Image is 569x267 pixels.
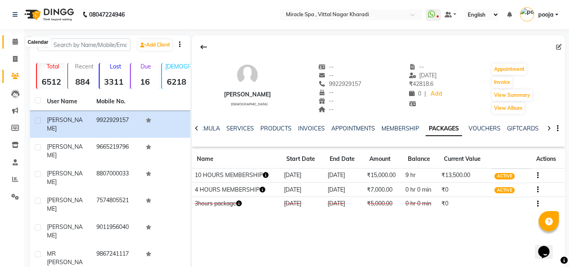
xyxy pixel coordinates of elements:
[281,183,325,197] td: [DATE]
[138,39,172,51] a: Add Client
[319,106,334,113] span: --
[409,63,424,70] span: --
[424,90,426,98] span: |
[231,102,268,106] span: [DEMOGRAPHIC_DATA]
[21,3,76,26] img: logo
[47,223,83,239] span: [PERSON_NAME]
[429,88,443,100] a: Add
[192,169,281,183] td: 10 HOURS MEMBERSHIP
[92,92,141,111] th: Mobile No.
[364,183,403,197] td: ₹7,000.00
[40,63,66,70] p: Total
[281,197,325,211] td: [DATE]
[535,235,561,259] iframe: chat widget
[71,63,97,70] p: Recent
[26,37,50,47] div: Calendar
[403,150,439,169] th: Balance
[38,38,130,51] input: Search by Name/Mobile/Email/Code
[409,72,437,79] span: [DATE]
[492,103,524,114] button: View Album
[100,77,128,87] strong: 3311
[409,90,421,97] span: 0
[492,90,532,101] button: View Summary
[92,111,141,138] td: 9922929157
[195,39,212,55] div: Back to Client
[494,201,524,207] span: CONSUMED
[409,80,413,88] span: ₹
[319,80,362,88] span: 9922929157
[192,125,220,132] a: FORMULA
[165,63,191,70] p: [DEMOGRAPHIC_DATA]
[364,197,403,211] td: ₹5,000.00
[132,63,160,70] p: Due
[494,173,515,179] span: ACTIVE
[319,89,334,96] span: --
[92,138,141,164] td: 9665219796
[298,125,325,132] a: INVOICES
[47,170,83,186] span: [PERSON_NAME]
[131,77,160,87] strong: 16
[47,197,83,212] span: [PERSON_NAME]
[492,64,526,75] button: Appointment
[192,150,281,169] th: Name
[89,3,125,26] b: 08047224946
[162,77,191,87] strong: 6218
[47,143,83,159] span: [PERSON_NAME]
[531,150,565,169] th: Actions
[403,169,439,183] td: 9 hr
[325,150,364,169] th: End Date
[47,116,83,132] span: [PERSON_NAME]
[325,197,364,211] td: [DATE]
[538,11,554,19] span: pooja
[92,191,141,218] td: 7574805521
[403,183,439,197] td: 0 hr 0 min
[439,197,492,211] td: ₹0
[409,80,433,88] span: 42818.6
[325,183,364,197] td: [DATE]
[319,72,334,79] span: --
[492,77,512,88] button: Invoice
[507,125,539,132] a: GIFTCARDS
[260,125,292,132] a: PRODUCTS
[426,122,462,136] a: PACKAGES
[281,150,325,169] th: Start Date
[224,90,271,99] div: [PERSON_NAME]
[403,197,439,211] td: 0 hr 0 min
[439,183,492,197] td: ₹0
[319,63,334,70] span: --
[439,150,492,169] th: Current Value
[325,169,364,183] td: [DATE]
[235,63,260,87] img: avatar
[103,63,128,70] p: Lost
[520,7,534,21] img: pooja
[281,169,325,183] td: [DATE]
[439,169,492,183] td: ₹13,500.00
[92,218,141,245] td: 9011956040
[37,77,66,87] strong: 6512
[42,92,92,111] th: User Name
[68,77,97,87] strong: 884
[192,197,281,211] td: 3hours package
[364,150,403,169] th: Amount
[192,183,281,197] td: 4 HOURS MEMBERSHIP
[226,125,254,132] a: SERVICES
[469,125,501,132] a: VOUCHERS
[364,169,403,183] td: ₹15,000.00
[331,125,375,132] a: APPOINTMENTS
[494,187,515,194] span: ACTIVE
[92,164,141,191] td: 8807000033
[319,97,334,105] span: --
[381,125,419,132] a: MEMBERSHIP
